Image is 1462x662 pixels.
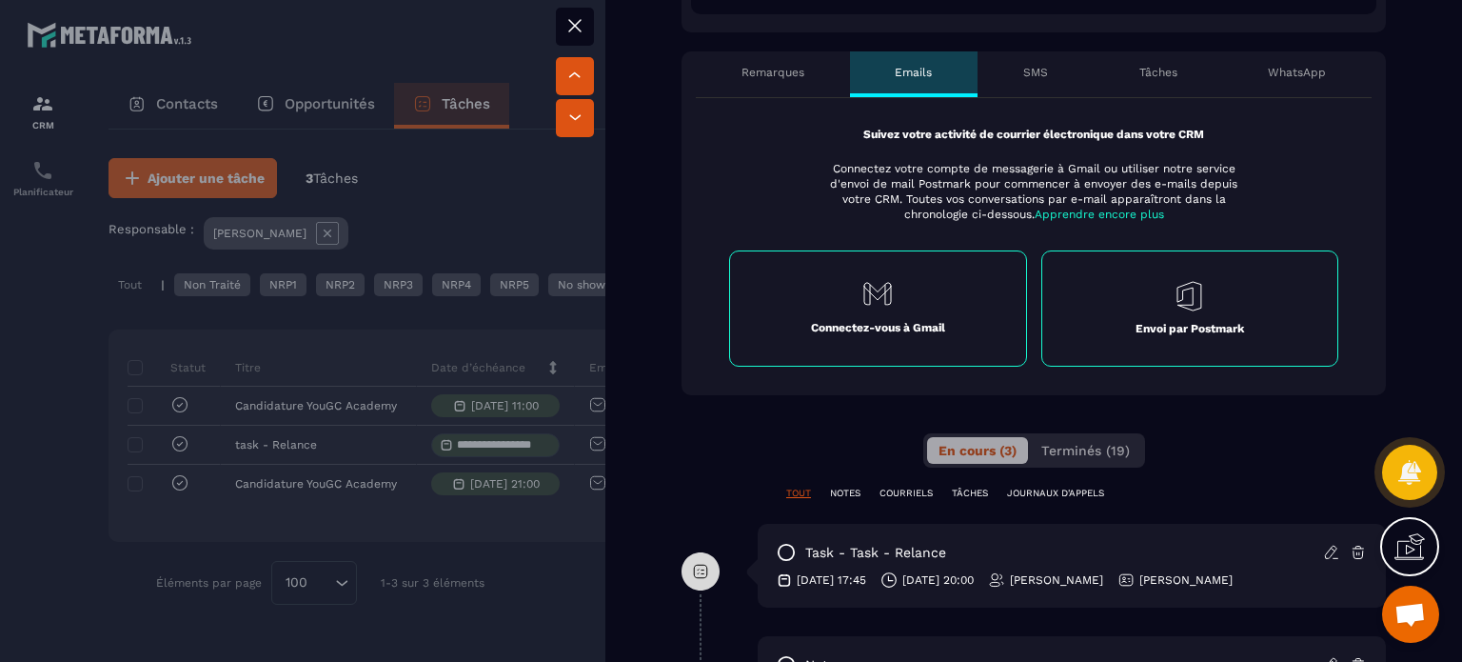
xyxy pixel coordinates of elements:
p: [DATE] 17:45 [797,572,866,588]
p: WhatsApp [1268,65,1326,80]
p: task - task - Relance [805,544,946,562]
p: Suivez votre activité de courrier électronique dans votre CRM [729,127,1338,142]
p: Emails [895,65,932,80]
p: SMS [1023,65,1048,80]
span: En cours (3) [938,443,1017,458]
p: [PERSON_NAME] [1010,572,1103,588]
span: Terminés (19) [1041,443,1130,458]
p: TOUT [786,487,811,500]
p: NOTES [830,487,860,500]
p: Connectez votre compte de messagerie à Gmail ou utiliser notre service d'envoi de mail Postmark p... [818,161,1250,222]
p: TÂCHES [952,487,988,500]
p: Remarques [741,65,804,80]
p: Envoi par Postmark [1136,321,1244,336]
button: Terminés (19) [1030,437,1141,464]
p: [PERSON_NAME] [1139,572,1233,588]
p: Tâches [1139,65,1177,80]
div: Ouvrir le chat [1382,586,1439,643]
p: [DATE] 20:00 [902,572,974,588]
p: Connectez-vous à Gmail [811,320,945,335]
span: Apprendre encore plus [1035,208,1164,221]
button: En cours (3) [927,437,1028,464]
p: COURRIELS [879,487,933,500]
p: JOURNAUX D'APPELS [1007,487,1104,500]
